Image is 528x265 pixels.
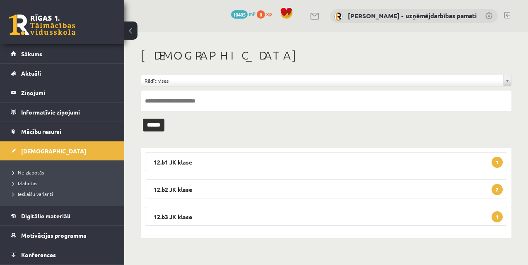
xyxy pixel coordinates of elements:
[21,50,42,57] span: Sākums
[11,64,114,83] a: Aktuāli
[145,152,507,171] legend: 12.b1 JK klase
[141,75,511,86] a: Rādīt visas
[334,12,342,21] img: Solvita Kozlovska - uzņēmējdarbības pamati
[12,190,116,198] a: Ieskaišu varianti
[21,83,114,102] legend: Ziņojumi
[21,103,114,122] legend: Informatīvie ziņojumi
[231,10,256,17] a: 10405 mP
[21,147,86,155] span: [DEMOGRAPHIC_DATA]
[11,206,114,225] a: Digitālie materiāli
[492,184,503,195] span: 2
[9,14,75,35] a: Rīgas 1. Tālmācības vidusskola
[21,69,41,77] span: Aktuāli
[11,141,114,160] a: [DEMOGRAPHIC_DATA]
[145,75,500,86] span: Rādīt visas
[348,12,477,20] a: [PERSON_NAME] - uzņēmējdarbības pamati
[257,10,276,17] a: 0 xp
[492,211,503,222] span: 1
[12,169,44,176] span: Neizlabotās
[249,10,256,17] span: mP
[12,180,37,186] span: Izlabotās
[145,179,507,198] legend: 12.b2 JK klase
[12,191,53,197] span: Ieskaišu varianti
[21,251,56,258] span: Konferences
[11,103,114,122] a: Informatīvie ziņojumi
[21,128,61,135] span: Mācību resursi
[11,245,114,264] a: Konferences
[492,157,503,168] span: 1
[141,48,511,62] h1: [DEMOGRAPHIC_DATA]
[11,83,114,102] a: Ziņojumi
[11,44,114,63] a: Sākums
[145,207,507,226] legend: 12.b3 JK klase
[12,169,116,176] a: Neizlabotās
[21,212,70,220] span: Digitālie materiāli
[257,10,265,19] span: 0
[12,179,116,187] a: Izlabotās
[11,226,114,245] a: Motivācijas programma
[266,10,272,17] span: xp
[231,10,248,19] span: 10405
[21,232,87,239] span: Motivācijas programma
[11,122,114,141] a: Mācību resursi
